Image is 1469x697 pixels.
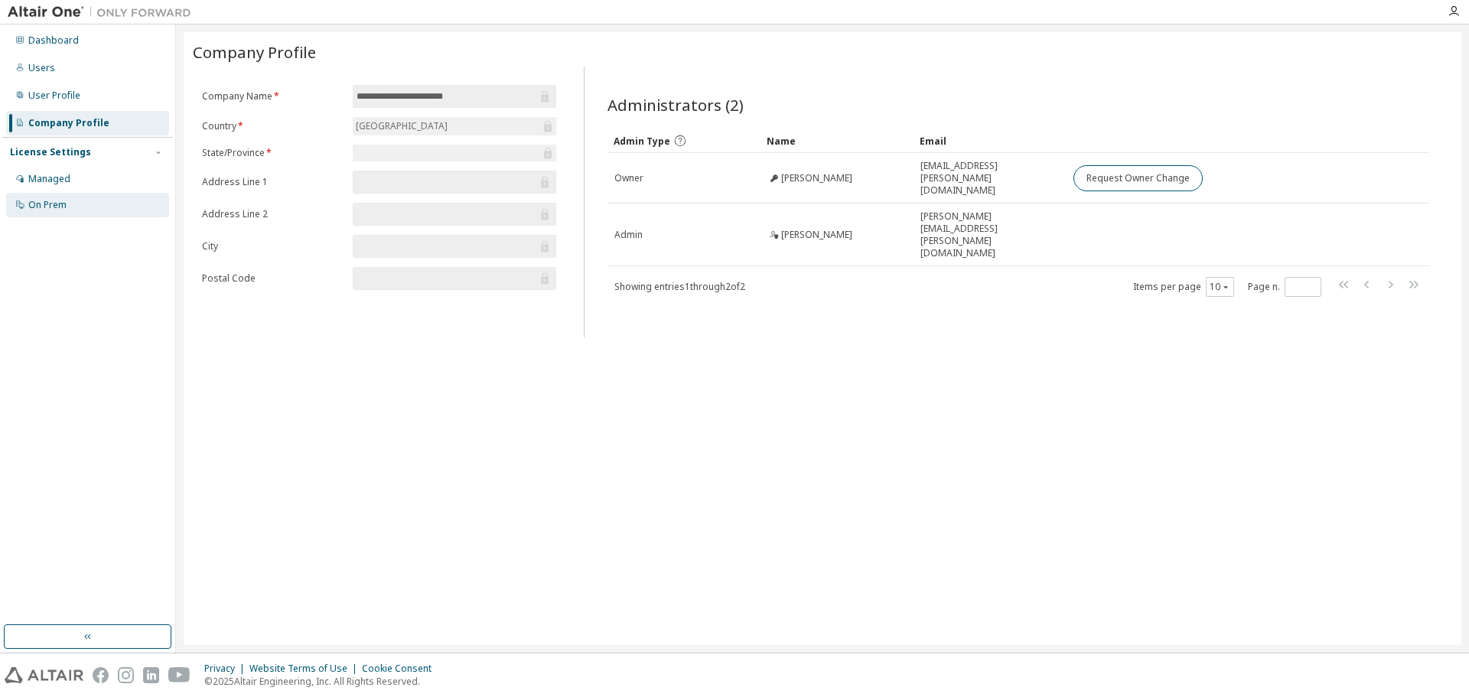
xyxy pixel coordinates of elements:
label: State/Province [202,147,344,159]
img: Altair One [8,5,199,20]
img: linkedin.svg [143,667,159,683]
span: Admin Type [614,135,670,148]
span: Showing entries 1 through 2 of 2 [614,280,745,293]
span: [PERSON_NAME] [781,172,852,184]
label: Address Line 2 [202,208,344,220]
label: City [202,240,344,252]
p: © 2025 Altair Engineering, Inc. All Rights Reserved. [204,675,441,688]
span: Owner [614,172,643,184]
img: facebook.svg [93,667,109,683]
span: Page n. [1248,277,1321,297]
span: [PERSON_NAME] [781,229,852,241]
span: Company Profile [193,41,316,63]
img: instagram.svg [118,667,134,683]
div: Privacy [204,663,249,675]
span: [EMAIL_ADDRESS][PERSON_NAME][DOMAIN_NAME] [920,160,1060,197]
div: Email [920,129,1060,153]
button: 10 [1210,281,1230,293]
label: Postal Code [202,272,344,285]
div: License Settings [10,146,91,158]
span: Admin [614,229,643,241]
div: Name [767,129,907,153]
div: On Prem [28,199,67,211]
div: Dashboard [28,34,79,47]
div: [GEOGRAPHIC_DATA] [353,117,556,135]
span: Items per page [1133,277,1234,297]
div: [GEOGRAPHIC_DATA] [353,118,450,135]
img: altair_logo.svg [5,667,83,683]
label: Company Name [202,90,344,103]
div: User Profile [28,90,80,102]
div: Cookie Consent [362,663,441,675]
div: Users [28,62,55,74]
div: Company Profile [28,117,109,129]
label: Country [202,120,344,132]
button: Request Owner Change [1073,165,1203,191]
span: [PERSON_NAME][EMAIL_ADDRESS][PERSON_NAME][DOMAIN_NAME] [920,210,1060,259]
img: youtube.svg [168,667,191,683]
label: Address Line 1 [202,176,344,188]
div: Website Terms of Use [249,663,362,675]
span: Administrators (2) [607,94,744,116]
div: Managed [28,173,70,185]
